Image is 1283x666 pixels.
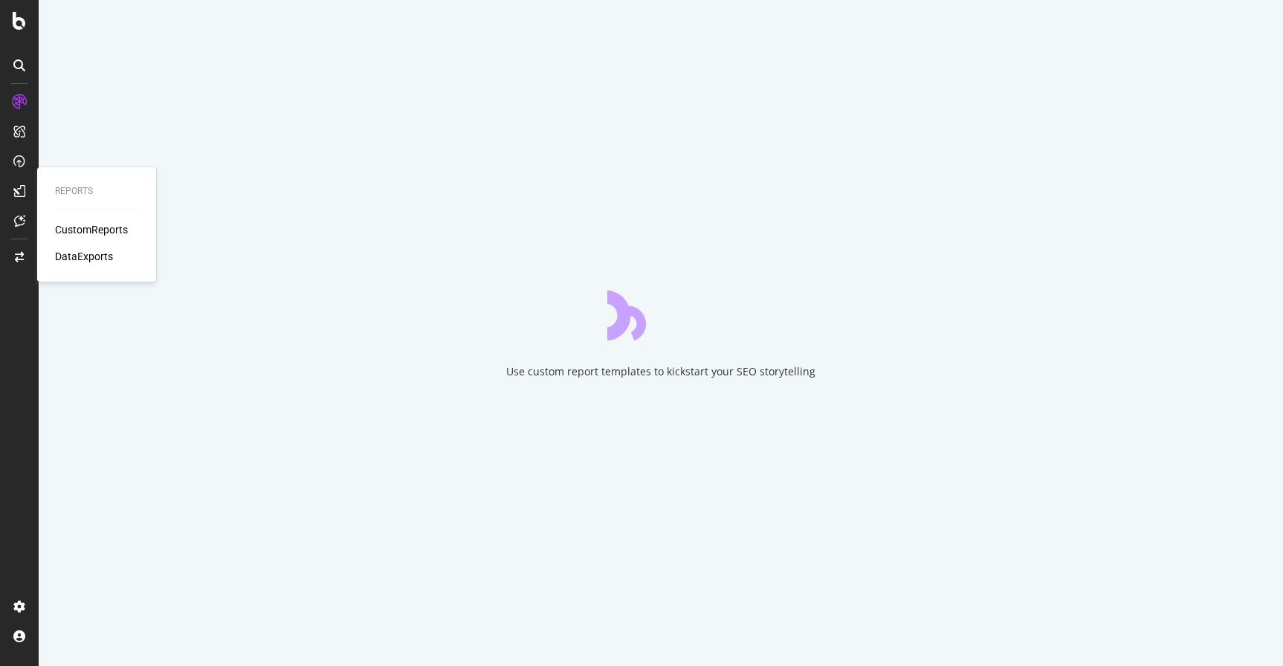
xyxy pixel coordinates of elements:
[607,287,714,340] div: animation
[55,185,138,198] div: Reports
[55,222,128,237] a: CustomReports
[506,364,815,379] div: Use custom report templates to kickstart your SEO storytelling
[55,249,113,264] a: DataExports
